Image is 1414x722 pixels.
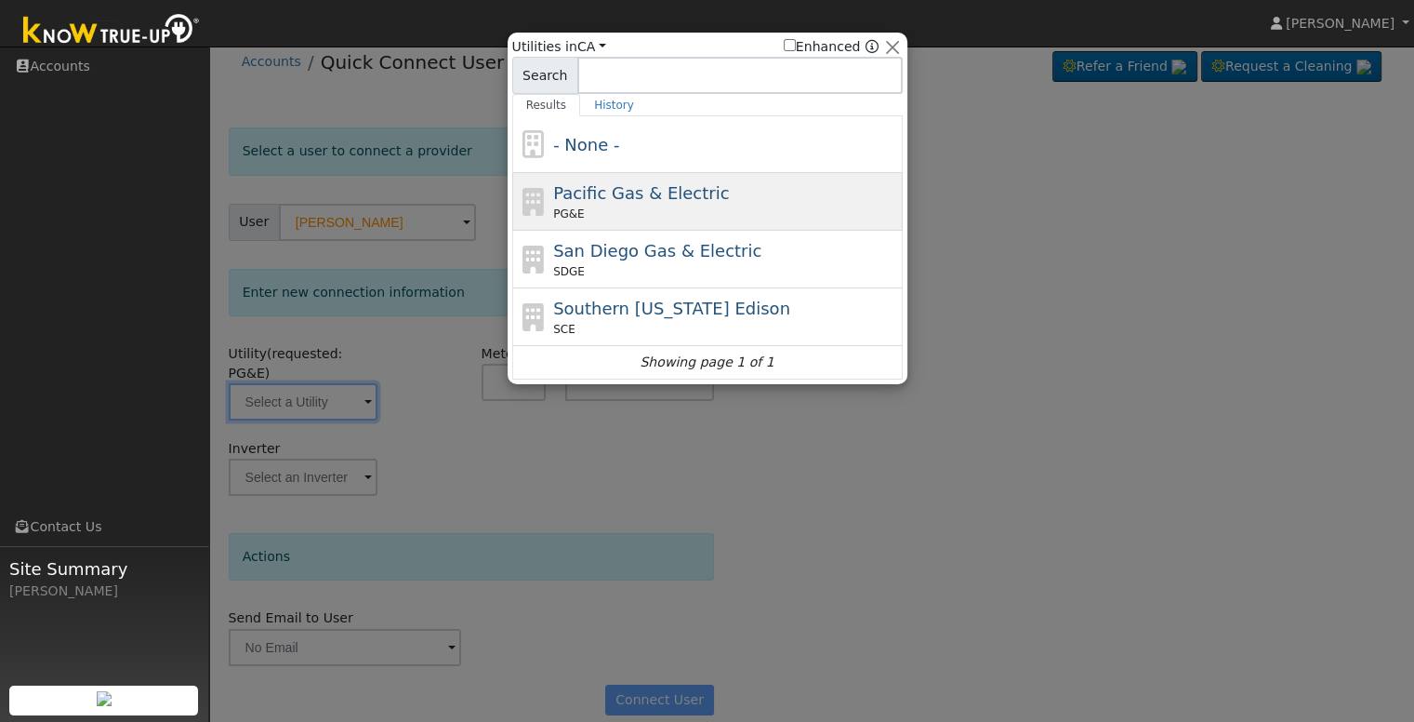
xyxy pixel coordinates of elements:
span: PG&E [553,206,584,222]
span: Utilities in [512,37,606,57]
span: Show enhanced providers [784,37,879,57]
span: Site Summary [9,556,199,582]
span: - None - [553,135,619,154]
div: [PERSON_NAME] [9,582,199,601]
span: Southern [US_STATE] Edison [553,299,790,318]
span: SCE [553,321,575,338]
span: SDGE [553,263,585,280]
input: Enhanced [784,39,796,51]
span: [PERSON_NAME] [1286,16,1394,31]
img: retrieve [97,691,112,706]
a: Results [512,94,581,116]
a: History [580,94,648,116]
span: San Diego Gas & Electric [553,241,761,261]
label: Enhanced [784,37,861,57]
img: Know True-Up [14,10,209,52]
i: Showing page 1 of 1 [640,353,773,372]
a: CA [577,39,606,54]
span: Search [512,57,578,94]
a: Enhanced Providers [865,39,878,54]
span: Pacific Gas & Electric [553,183,729,203]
